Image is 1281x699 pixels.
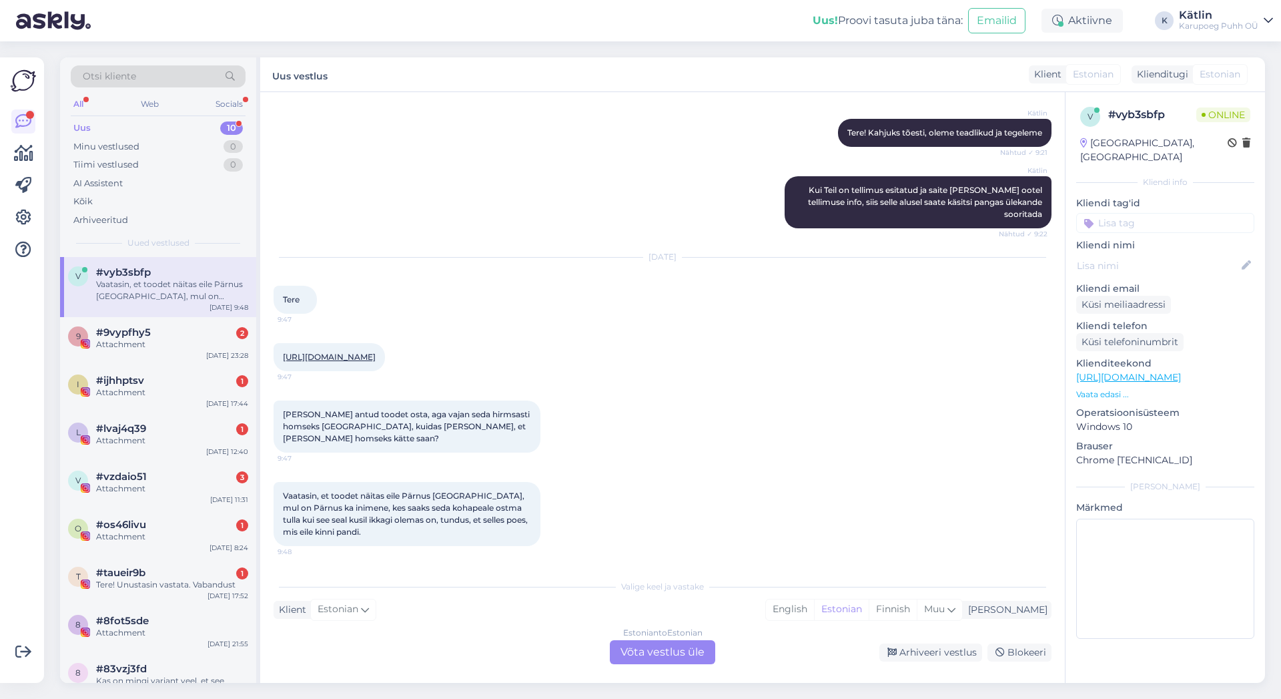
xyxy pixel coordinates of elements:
[997,148,1047,158] span: Nähtud ✓ 9:21
[224,140,243,154] div: 0
[1076,481,1254,493] div: [PERSON_NAME]
[1179,10,1273,31] a: KätlinKarupoeg Puhh OÜ
[1132,67,1188,81] div: Klienditugi
[236,327,248,339] div: 2
[813,13,963,29] div: Proovi tasuta juba täna:
[610,640,715,664] div: Võta vestlus üle
[220,122,243,135] div: 10
[224,158,243,172] div: 0
[236,423,248,435] div: 1
[869,600,917,620] div: Finnish
[1080,136,1228,164] div: [GEOGRAPHIC_DATA], [GEOGRAPHIC_DATA]
[209,543,248,553] div: [DATE] 8:24
[71,95,86,113] div: All
[318,602,358,617] span: Estonian
[1196,107,1250,122] span: Online
[879,644,982,662] div: Arhiveeri vestlus
[207,591,248,601] div: [DATE] 17:52
[75,475,81,485] span: v
[96,663,147,675] span: #83vzj3fd
[1076,501,1254,515] p: Märkmed
[1108,107,1196,123] div: # vyb3sbfp
[96,627,248,639] div: Attachment
[1076,371,1181,383] a: [URL][DOMAIN_NAME]
[236,375,248,387] div: 1
[1076,238,1254,252] p: Kliendi nimi
[96,278,248,302] div: Vaatasin, et toodet näitas eile Pärnus [GEOGRAPHIC_DATA], mul on Pärnus ka inimene, kes saaks sed...
[209,302,248,312] div: [DATE] 9:48
[278,453,328,463] span: 9:47
[1076,196,1254,210] p: Kliendi tag'id
[847,128,1042,138] span: Tere! Kahjuks tõesti, oleme teadlikud ja tegeleme
[96,471,147,483] span: #vzdaio51
[213,95,246,113] div: Socials
[96,423,146,435] span: #lvaj4q39
[968,8,1025,33] button: Emailid
[1179,10,1258,21] div: Kätlin
[766,600,814,620] div: English
[1076,389,1254,401] p: Vaata edasi ...
[75,620,81,630] span: 8
[1200,67,1240,81] span: Estonian
[283,491,530,537] span: Vaatasin, et toodet näitas eile Pärnus [GEOGRAPHIC_DATA], mul on Pärnus ka inimene, kes saaks sed...
[1076,453,1254,467] p: Chrome [TECHNICAL_ID]
[1076,296,1171,314] div: Küsi meiliaadressi
[83,69,136,83] span: Otsi kliente
[1076,319,1254,333] p: Kliendi telefon
[206,351,248,361] div: [DATE] 23:28
[207,639,248,649] div: [DATE] 21:55
[987,644,1051,662] div: Blokeeri
[274,581,1051,593] div: Valige keel ja vastake
[1076,282,1254,296] p: Kliendi email
[73,214,128,227] div: Arhiveeritud
[210,495,248,505] div: [DATE] 11:31
[274,603,306,617] div: Klient
[96,615,149,627] span: #8fot5sde
[96,435,248,447] div: Attachment
[75,523,81,533] span: o
[963,603,1047,617] div: [PERSON_NAME]
[1076,333,1184,351] div: Küsi telefoninumbrit
[808,185,1044,219] span: Kui Teil on tellimus esitatud ja saite [PERSON_NAME] ootel tellimuse info, siis selle alusel saat...
[1179,21,1258,31] div: Karupoeg Puhh OÜ
[76,427,81,437] span: l
[138,95,161,113] div: Web
[73,177,123,190] div: AI Assistent
[814,600,869,620] div: Estonian
[96,326,151,338] span: #9vypfhy5
[75,271,81,281] span: v
[278,372,328,382] span: 9:47
[96,531,248,543] div: Attachment
[997,108,1047,118] span: Kätlin
[73,158,139,172] div: Tiimi vestlused
[75,668,81,678] span: 8
[76,331,81,341] span: 9
[127,237,189,249] span: Uued vestlused
[96,266,151,278] span: #vyb3sbfp
[11,68,36,93] img: Askly Logo
[623,627,703,639] div: Estonian to Estonian
[924,603,945,615] span: Muu
[1076,439,1254,453] p: Brauser
[997,229,1047,239] span: Nähtud ✓ 9:22
[96,675,248,699] div: Kas on mingi variant veel, et see jõuaks laupäevaks [PERSON_NAME]?
[1029,67,1061,81] div: Klient
[96,567,145,579] span: #taueir9b
[77,379,79,389] span: i
[283,294,300,304] span: Tere
[997,166,1047,176] span: Kätlin
[96,375,144,387] span: #ijhhptsv
[1041,9,1123,33] div: Aktiivne
[1076,357,1254,371] p: Klienditeekond
[813,14,838,27] b: Uus!
[96,338,248,351] div: Attachment
[96,579,248,591] div: Tere! Unustasin vastata. Vabandust
[236,519,248,531] div: 1
[283,409,532,443] span: [PERSON_NAME] antud toodet osta, aga vajan seda hirmsasti homseks [GEOGRAPHIC_DATA], kuidas [PERS...
[278,314,328,324] span: 9:47
[1073,67,1114,81] span: Estonian
[274,251,1051,263] div: [DATE]
[278,547,328,557] span: 9:48
[206,447,248,457] div: [DATE] 12:40
[1155,11,1174,30] div: K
